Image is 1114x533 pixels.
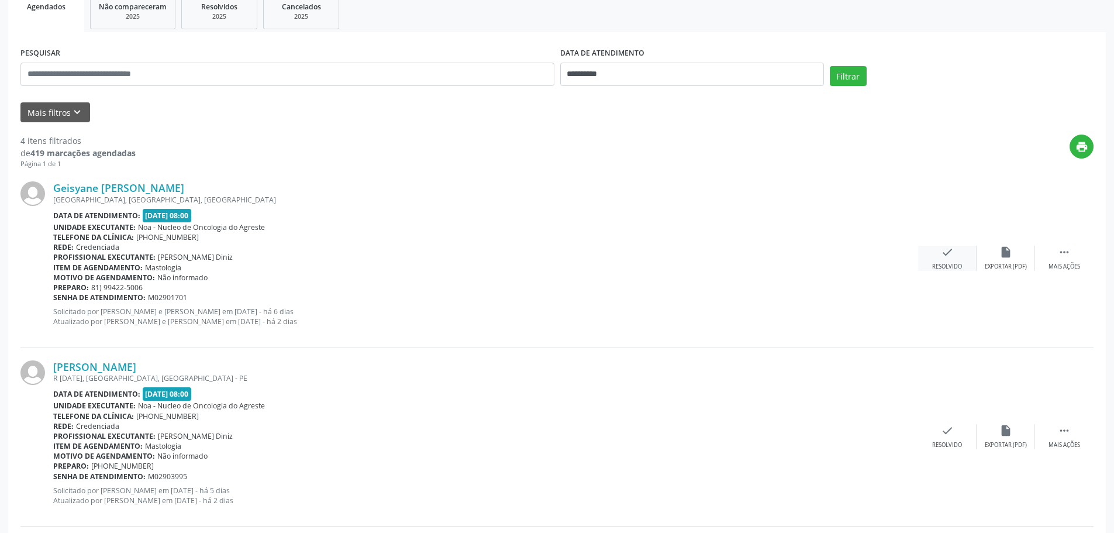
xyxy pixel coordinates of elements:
span: [DATE] 08:00 [143,209,192,222]
b: Item de agendamento: [53,263,143,273]
i: print [1075,140,1088,153]
span: Cancelados [282,2,321,12]
span: Noa - Nucleo de Oncologia do Agreste [138,222,265,232]
span: Não informado [157,451,208,461]
div: 4 itens filtrados [20,135,136,147]
div: Resolvido [932,263,962,271]
b: Profissional executante: [53,252,156,262]
label: DATA DE ATENDIMENTO [560,44,644,63]
span: M02901701 [148,293,187,302]
b: Data de atendimento: [53,389,140,399]
span: M02903995 [148,472,187,482]
img: img [20,181,45,206]
div: Mais ações [1049,441,1080,449]
b: Preparo: [53,461,89,471]
div: Exportar (PDF) [985,263,1027,271]
span: Noa - Nucleo de Oncologia do Agreste [138,401,265,411]
p: Solicitado por [PERSON_NAME] e [PERSON_NAME] em [DATE] - há 6 dias Atualizado por [PERSON_NAME] e... [53,307,918,326]
span: [PERSON_NAME] Diniz [158,252,233,262]
span: Agendados [27,2,65,12]
b: Data de atendimento: [53,211,140,221]
b: Motivo de agendamento: [53,451,155,461]
div: de [20,147,136,159]
img: img [20,360,45,385]
b: Preparo: [53,283,89,293]
b: Profissional executante: [53,431,156,441]
div: R [DATE], [GEOGRAPHIC_DATA], [GEOGRAPHIC_DATA] - PE [53,373,918,383]
a: [PERSON_NAME] [53,360,136,373]
div: Mais ações [1049,263,1080,271]
span: [PHONE_NUMBER] [136,411,199,421]
div: Resolvido [932,441,962,449]
i: check [941,246,954,259]
b: Rede: [53,242,74,252]
b: Senha de atendimento: [53,472,146,482]
div: 2025 [99,12,167,21]
div: 2025 [190,12,249,21]
b: Telefone da clínica: [53,411,134,421]
i:  [1058,424,1071,437]
span: Mastologia [145,441,181,451]
b: Senha de atendimento: [53,293,146,302]
span: Mastologia [145,263,181,273]
b: Unidade executante: [53,401,136,411]
button: Filtrar [830,66,867,86]
a: Geisyane [PERSON_NAME] [53,181,184,194]
div: Exportar (PDF) [985,441,1027,449]
span: 81) 99422-5006 [91,283,143,293]
strong: 419 marcações agendadas [30,147,136,159]
span: Não compareceram [99,2,167,12]
button: Mais filtroskeyboard_arrow_down [20,102,90,123]
i:  [1058,246,1071,259]
button: print [1070,135,1094,159]
span: [DATE] 08:00 [143,387,192,401]
span: Não informado [157,273,208,283]
div: 2025 [272,12,330,21]
i: check [941,424,954,437]
span: [PHONE_NUMBER] [136,232,199,242]
label: PESQUISAR [20,44,60,63]
div: [GEOGRAPHIC_DATA], [GEOGRAPHIC_DATA], [GEOGRAPHIC_DATA] [53,195,918,205]
span: Credenciada [76,421,119,431]
span: [PERSON_NAME] Diniz [158,431,233,441]
i: insert_drive_file [999,246,1012,259]
span: Resolvidos [201,2,237,12]
div: Página 1 de 1 [20,159,136,169]
i: keyboard_arrow_down [71,106,84,119]
span: [PHONE_NUMBER] [91,461,154,471]
b: Item de agendamento: [53,441,143,451]
span: Credenciada [76,242,119,252]
i: insert_drive_file [999,424,1012,437]
b: Motivo de agendamento: [53,273,155,283]
b: Unidade executante: [53,222,136,232]
b: Rede: [53,421,74,431]
p: Solicitado por [PERSON_NAME] em [DATE] - há 5 dias Atualizado por [PERSON_NAME] em [DATE] - há 2 ... [53,486,918,506]
b: Telefone da clínica: [53,232,134,242]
